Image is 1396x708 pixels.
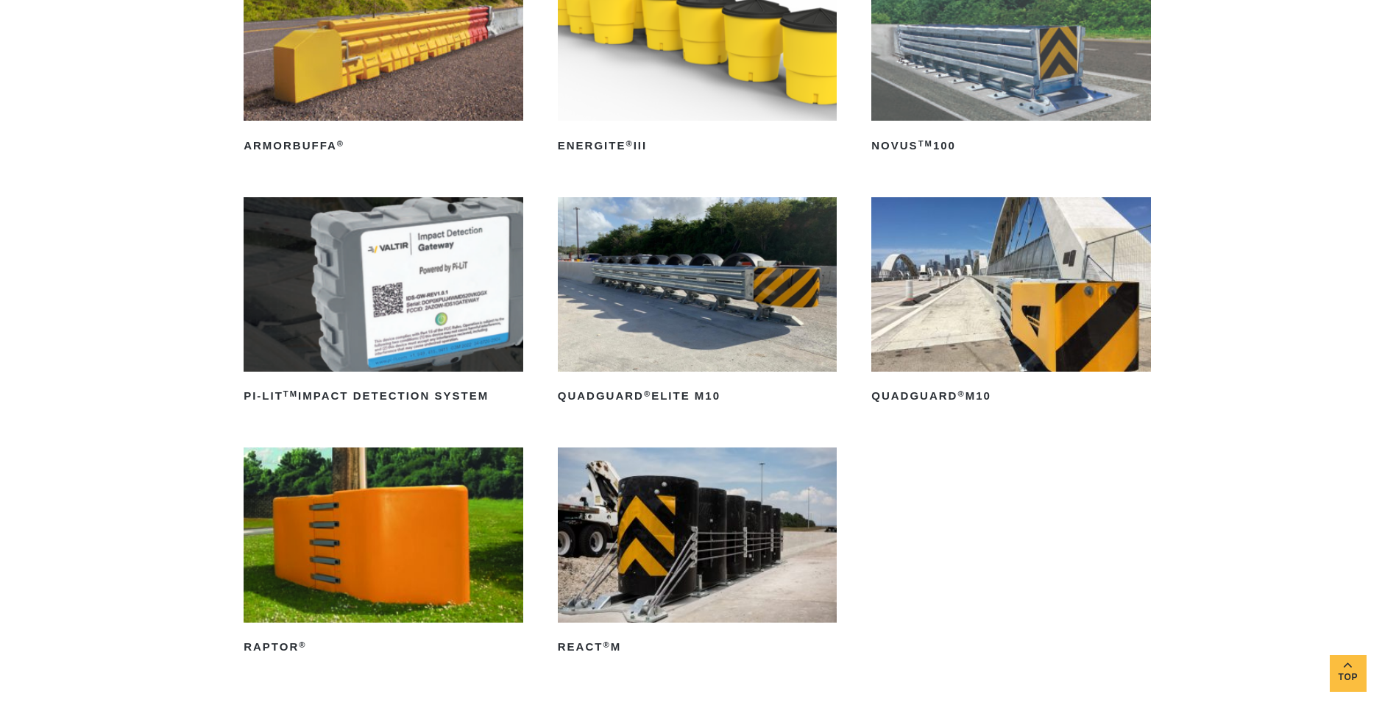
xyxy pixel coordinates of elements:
[558,636,837,659] h2: REACT M
[244,636,523,659] h2: RAPTOR
[918,139,933,148] sup: TM
[244,134,523,157] h2: ArmorBuffa
[558,385,837,408] h2: QuadGuard Elite M10
[558,134,837,157] h2: ENERGITE III
[244,197,523,408] a: PI-LITTMImpact Detection System
[1330,655,1367,692] a: Top
[957,389,965,398] sup: ®
[871,385,1151,408] h2: QuadGuard M10
[558,197,837,408] a: QuadGuard®Elite M10
[626,139,633,148] sup: ®
[1330,670,1367,687] span: Top
[283,389,298,398] sup: TM
[337,139,344,148] sup: ®
[603,640,610,649] sup: ®
[871,134,1151,157] h2: NOVUS 100
[644,389,651,398] sup: ®
[244,385,523,408] h2: PI-LIT Impact Detection System
[871,197,1151,408] a: QuadGuard®M10
[558,447,837,659] a: REACT®M
[244,447,523,659] a: RAPTOR®
[299,640,306,649] sup: ®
